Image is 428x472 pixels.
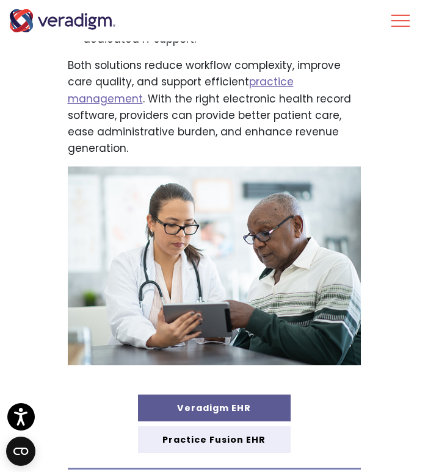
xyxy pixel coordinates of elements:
[391,5,410,37] button: Toggle Navigation Menu
[138,395,291,421] a: Veradigm EHR
[6,437,35,466] button: Open CMP widget
[68,166,361,365] img: page-ehr-solutions-overview.jpg
[138,426,291,453] a: Practice Fusion EHR
[68,74,294,105] a: practice management
[68,57,361,157] p: Both solutions reduce workflow complexity, improve care quality, and support efficient . With the...
[9,9,116,32] img: Veradigm logo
